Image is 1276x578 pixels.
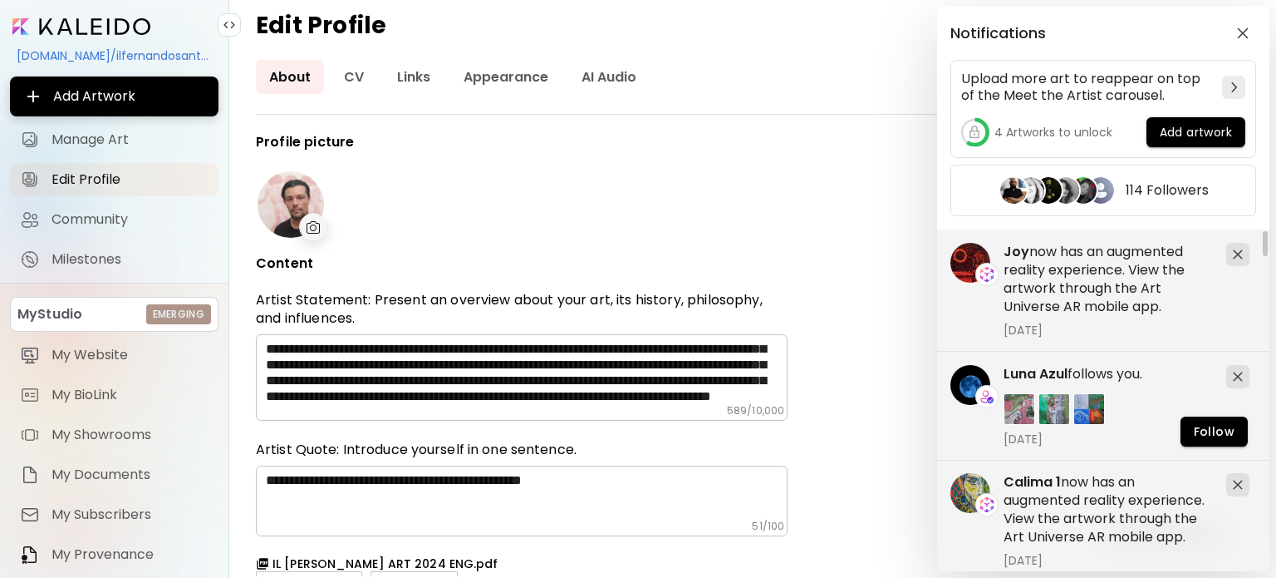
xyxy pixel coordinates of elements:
h5: 114 Followers [1126,182,1209,199]
button: Add artwork [1146,117,1245,147]
h5: follows you. [1004,365,1213,383]
h5: Notifications [950,25,1046,42]
span: Calima 1 [1004,472,1061,492]
h5: now has an augmented reality experience. View the artwork through the Art Universe AR mobile app. [1004,243,1213,316]
button: Follow [1180,417,1248,447]
span: Joy [1004,242,1029,261]
img: chevron [1231,82,1237,92]
span: Follow [1194,423,1234,441]
h5: now has an augmented reality experience. View the artwork through the Art Universe AR mobile app. [1004,473,1213,546]
h5: 4 Artworks to unlock [994,124,1112,141]
span: [DATE] [1004,323,1213,338]
h5: Upload more art to reappear on top of the Meet the Artist carousel. [961,71,1215,104]
span: [DATE] [1004,432,1213,447]
span: Add artwork [1160,124,1232,141]
span: [DATE] [1004,553,1213,568]
img: closeButton [1237,27,1249,39]
span: Luna Azul [1004,364,1067,383]
button: closeButton [1229,20,1256,47]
